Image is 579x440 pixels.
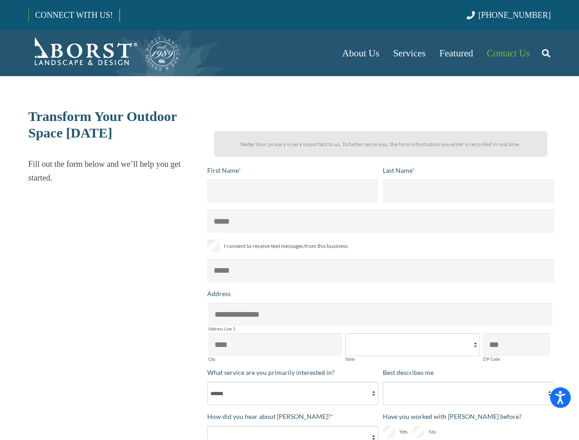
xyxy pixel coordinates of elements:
[342,48,379,59] span: About Us
[207,166,238,174] span: First Name
[28,35,181,71] a: Borst-Logo
[29,4,119,26] a: CONNECT WITH US!
[207,382,379,405] select: What service are you primarily interested in?
[383,412,522,420] span: Have you worked with [PERSON_NAME] before?
[399,426,408,437] span: Yes
[480,30,537,76] a: Contact Us
[383,382,554,405] select: Best describes me
[207,240,220,252] input: I consent to receive text messages from this business.
[483,357,550,361] label: ZIP Code
[383,426,395,438] input: Yes
[208,357,343,361] label: City
[383,368,434,376] span: Best describes me
[479,11,551,20] span: [PHONE_NUMBER]
[207,290,231,297] span: Address
[433,30,480,76] a: Featured
[386,30,432,76] a: Services
[487,48,530,59] span: Contact Us
[207,412,331,420] span: How did you hear about [PERSON_NAME]?
[28,109,177,140] span: Transform Your Outdoor Space [DATE]
[393,48,425,59] span: Services
[440,48,473,59] span: Featured
[241,141,254,148] strong: Note:
[429,426,436,437] span: No
[208,327,552,331] label: Address Line 1
[28,157,199,185] p: Fill out the form below and we’ll help you get started.
[467,11,551,20] a: [PHONE_NUMBER]
[335,30,386,76] a: About Us
[412,426,425,438] input: No
[537,42,555,65] a: Search
[222,137,539,151] p: Your privacy is very important to us. To better serve you, the form information you enter is reco...
[207,368,335,376] span: What service are you primarily interested in?
[224,241,349,252] span: I consent to receive text messages from this business.
[383,166,412,174] span: Last Name
[207,180,379,203] input: First Name*
[383,180,554,203] input: Last Name*
[345,357,480,361] label: State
